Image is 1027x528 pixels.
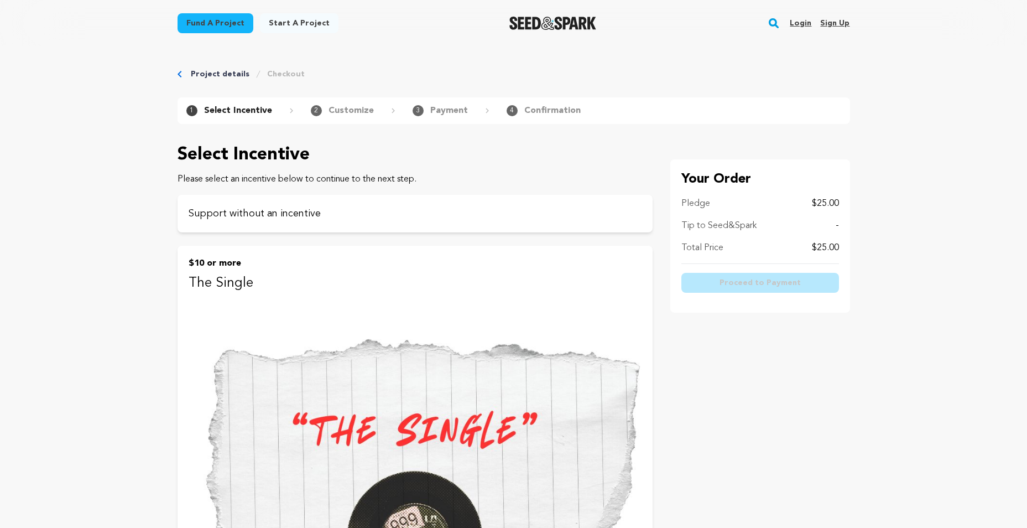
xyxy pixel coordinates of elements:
[820,14,849,32] a: Sign up
[189,206,642,221] p: Support without an incentive
[430,104,468,117] p: Payment
[681,241,723,255] p: Total Price
[191,69,249,80] a: Project details
[790,14,811,32] a: Login
[189,257,642,270] p: $10 or more
[413,105,424,116] span: 3
[311,105,322,116] span: 2
[509,17,596,30] a: Seed&Spark Homepage
[178,13,253,33] a: Fund a project
[524,104,581,117] p: Confirmation
[178,142,653,168] p: Select Incentive
[189,275,642,292] p: The Single
[509,17,596,30] img: Seed&Spark Logo Dark Mode
[720,277,801,288] span: Proceed to Payment
[178,69,850,80] div: Breadcrumb
[836,219,839,232] p: -
[186,105,197,116] span: 1
[507,105,518,116] span: 4
[329,104,374,117] p: Customize
[178,173,653,186] p: Please select an incentive below to continue to the next step.
[681,219,757,232] p: Tip to Seed&Spark
[681,170,839,188] p: Your Order
[812,241,839,255] p: $25.00
[260,13,338,33] a: Start a project
[267,69,305,80] a: Checkout
[681,197,710,210] p: Pledge
[204,104,272,117] p: Select Incentive
[812,197,839,210] p: $25.00
[681,273,839,293] button: Proceed to Payment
